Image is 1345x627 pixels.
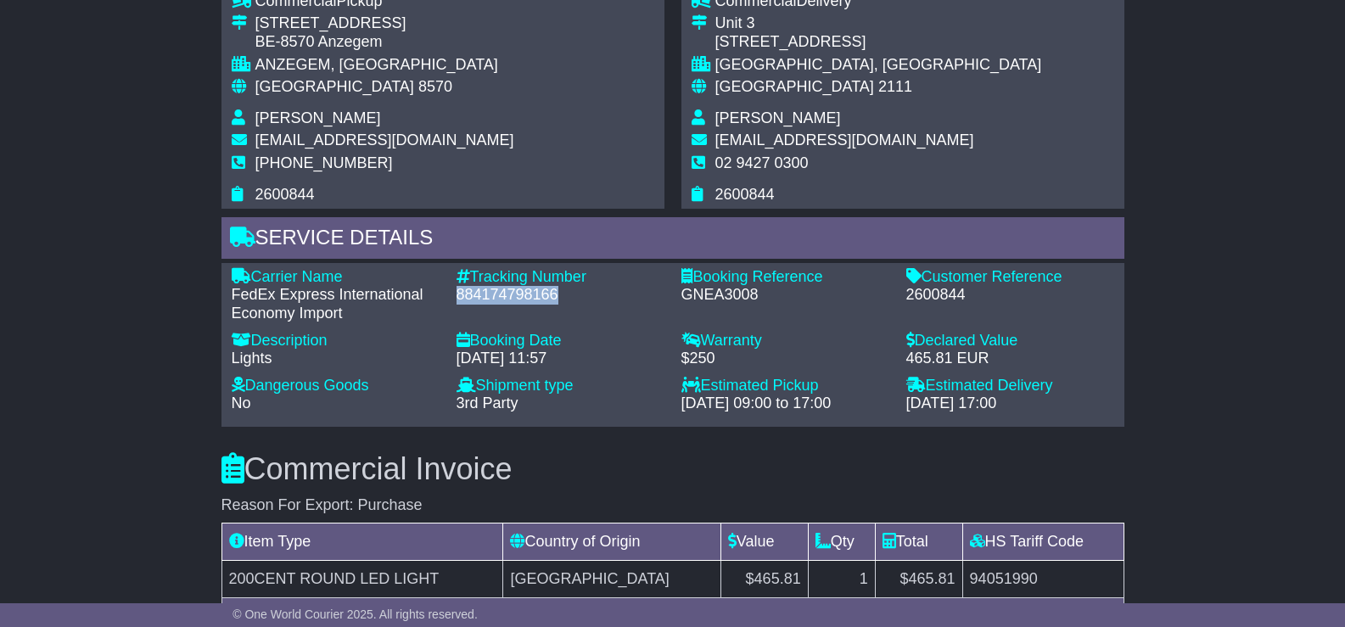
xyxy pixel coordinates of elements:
[221,561,503,598] td: 200CENT ROUND LED LIGHT
[457,286,664,305] div: 884174798166
[715,78,874,95] span: [GEOGRAPHIC_DATA]
[715,14,1042,33] div: Unit 3
[232,332,440,350] div: Description
[715,33,1042,52] div: [STREET_ADDRESS]
[255,33,514,52] div: BE-8570 Anzegem
[232,286,440,322] div: FedEx Express International Economy Import
[715,154,809,171] span: 02 9427 0300
[906,268,1114,287] div: Customer Reference
[715,56,1042,75] div: [GEOGRAPHIC_DATA], [GEOGRAPHIC_DATA]
[681,286,889,305] div: GNEA3008
[875,561,962,598] td: $465.81
[808,561,875,598] td: 1
[681,332,889,350] div: Warranty
[221,452,1124,486] h3: Commercial Invoice
[418,78,452,95] span: 8570
[255,56,514,75] div: ANZEGEM, [GEOGRAPHIC_DATA]
[457,377,664,395] div: Shipment type
[255,14,514,33] div: [STREET_ADDRESS]
[720,561,808,598] td: $465.81
[221,496,1124,515] div: Reason For Export: Purchase
[503,523,720,561] td: Country of Origin
[681,377,889,395] div: Estimated Pickup
[457,395,518,411] span: 3rd Party
[906,350,1114,368] div: 465.81 EUR
[906,332,1114,350] div: Declared Value
[457,332,664,350] div: Booking Date
[221,217,1124,263] div: Service Details
[232,377,440,395] div: Dangerous Goods
[906,377,1114,395] div: Estimated Delivery
[715,132,974,148] span: [EMAIL_ADDRESS][DOMAIN_NAME]
[878,78,912,95] span: 2111
[906,286,1114,305] div: 2600844
[232,268,440,287] div: Carrier Name
[457,350,664,368] div: [DATE] 11:57
[255,78,414,95] span: [GEOGRAPHIC_DATA]
[906,395,1114,413] div: [DATE] 17:00
[962,561,1124,598] td: 94051990
[715,109,841,126] span: [PERSON_NAME]
[233,607,478,621] span: © One World Courier 2025. All rights reserved.
[503,561,720,598] td: [GEOGRAPHIC_DATA]
[715,186,775,203] span: 2600844
[255,186,315,203] span: 2600844
[255,154,393,171] span: [PHONE_NUMBER]
[232,395,251,411] span: No
[681,395,889,413] div: [DATE] 09:00 to 17:00
[962,523,1124,561] td: HS Tariff Code
[681,268,889,287] div: Booking Reference
[255,109,381,126] span: [PERSON_NAME]
[808,523,875,561] td: Qty
[221,523,503,561] td: Item Type
[720,523,808,561] td: Value
[875,523,962,561] td: Total
[255,132,514,148] span: [EMAIL_ADDRESS][DOMAIN_NAME]
[681,350,889,368] div: $250
[232,350,440,368] div: Lights
[457,268,664,287] div: Tracking Number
